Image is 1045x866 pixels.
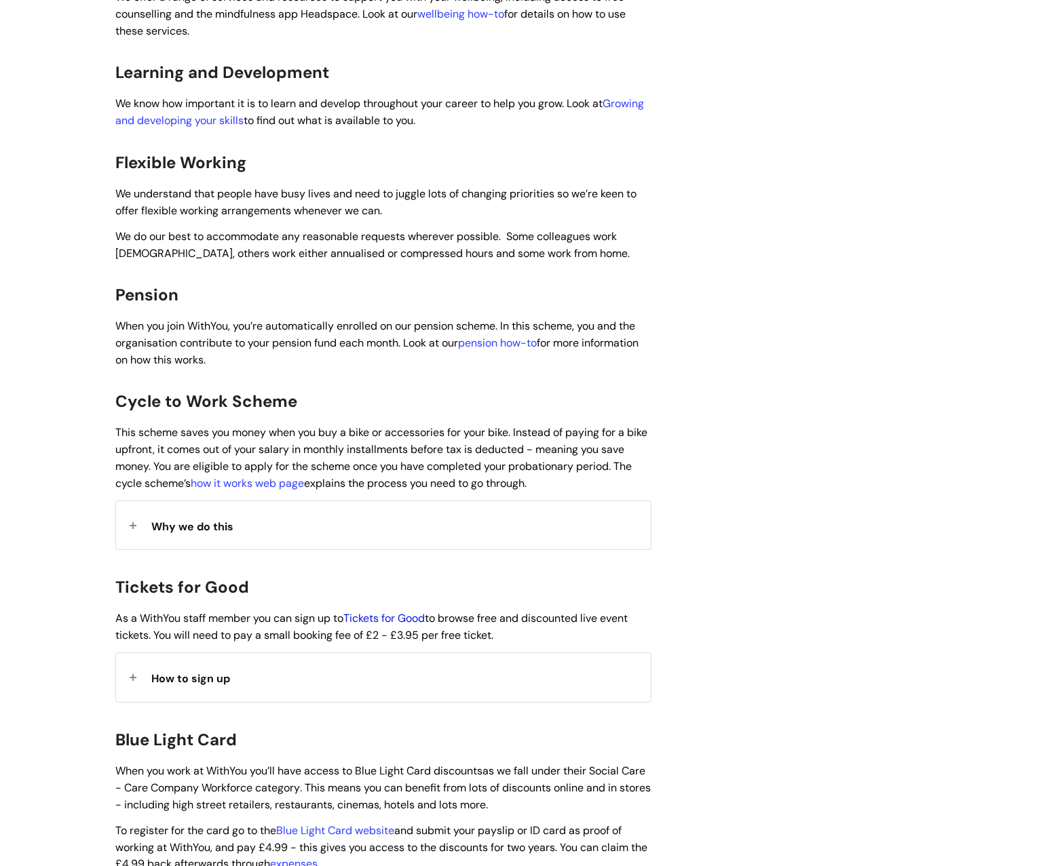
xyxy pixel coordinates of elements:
[115,229,630,260] span: We do our best to accommodate any reasonable requests wherever possible. Some colleagues work [DE...
[115,96,644,127] span: We know how important it is to learn and develop throughout your career to help you grow. Look at...
[115,391,297,412] span: Cycle to Work Scheme
[115,764,651,812] span: When you work at WithYou you’ll have access to Blue Light Card discounts . This means you can ben...
[343,611,425,625] a: Tickets for Good
[191,476,304,490] a: how it works web page
[115,62,329,83] span: Learning and Development
[115,611,628,642] span: As a WithYou staff member you can sign up to to browse free and discounted live event tickets. Yo...
[115,764,645,795] span: as we fall under their Social Care - Care Company Workforce category
[417,7,504,21] a: wellbeing how-to
[115,186,636,218] span: We understand that people have busy lives and need to juggle lots of changing priorities so we’re...
[151,671,230,686] span: How to sign up
[458,336,537,350] a: pension how-to
[115,319,639,367] span: When you join WithYou, you’re automatically enrolled on our pension scheme. In this scheme, you a...
[115,284,178,305] span: Pension
[115,729,237,750] span: Blue Light Card
[115,152,246,173] span: Flexible Working
[115,576,249,597] span: Tickets for Good
[151,519,233,534] span: Why we do this
[276,823,394,838] a: Blue Light Card website
[115,425,647,490] span: This scheme saves you money when you buy a bike or accessories for your bike. Instead of paying f...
